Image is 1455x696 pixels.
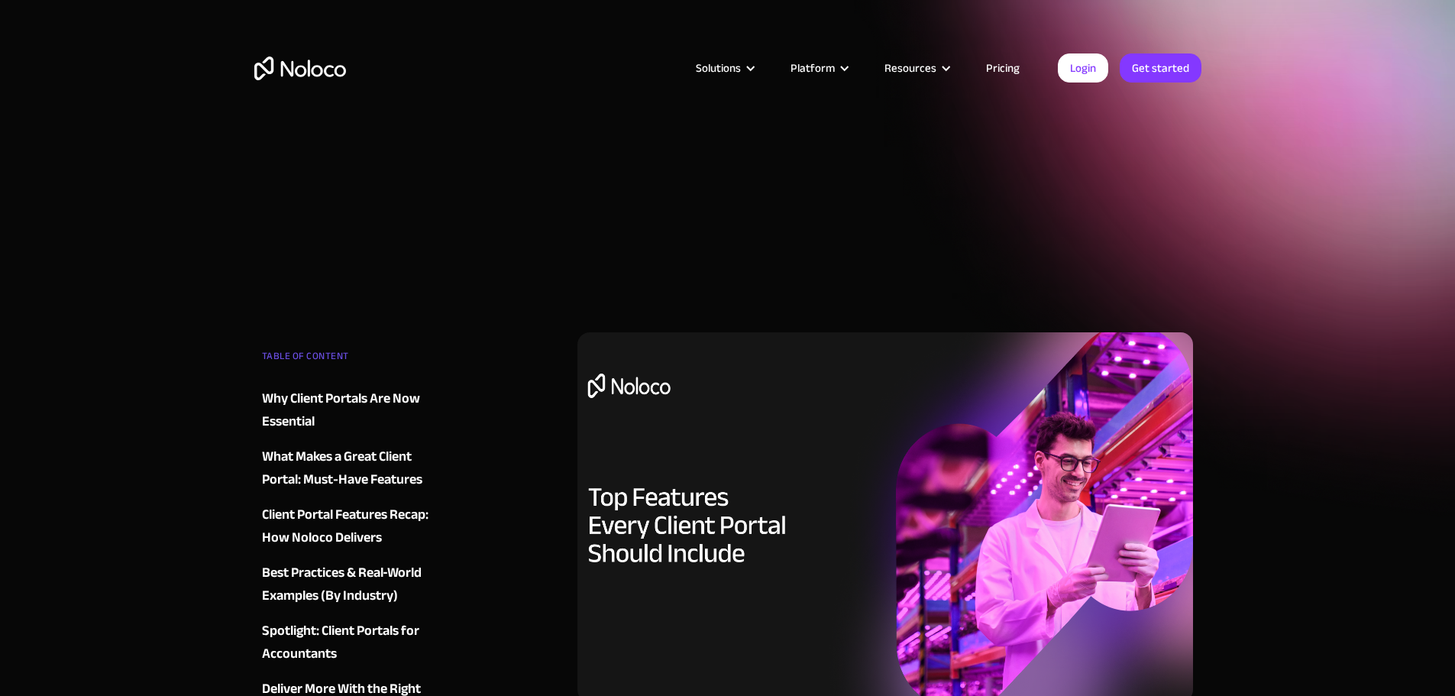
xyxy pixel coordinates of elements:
[1058,53,1108,83] a: Login
[262,562,447,607] a: Best Practices & Real‑World Examples (By Industry)
[771,58,865,78] div: Platform
[865,58,967,78] div: Resources
[884,58,936,78] div: Resources
[262,345,447,375] div: TABLE OF CONTENT
[791,58,835,78] div: Platform
[967,58,1039,78] a: Pricing
[262,445,447,491] a: What Makes a Great Client Portal: Must-Have Features
[262,387,447,433] a: Why Client Portals Are Now Essential
[1120,53,1201,83] a: Get started
[262,620,447,665] a: Spotlight: Client Portals for Accountants
[254,57,346,80] a: home
[262,503,447,549] a: Client Portal Features Recap: How Noloco Delivers
[677,58,771,78] div: Solutions
[696,58,741,78] div: Solutions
